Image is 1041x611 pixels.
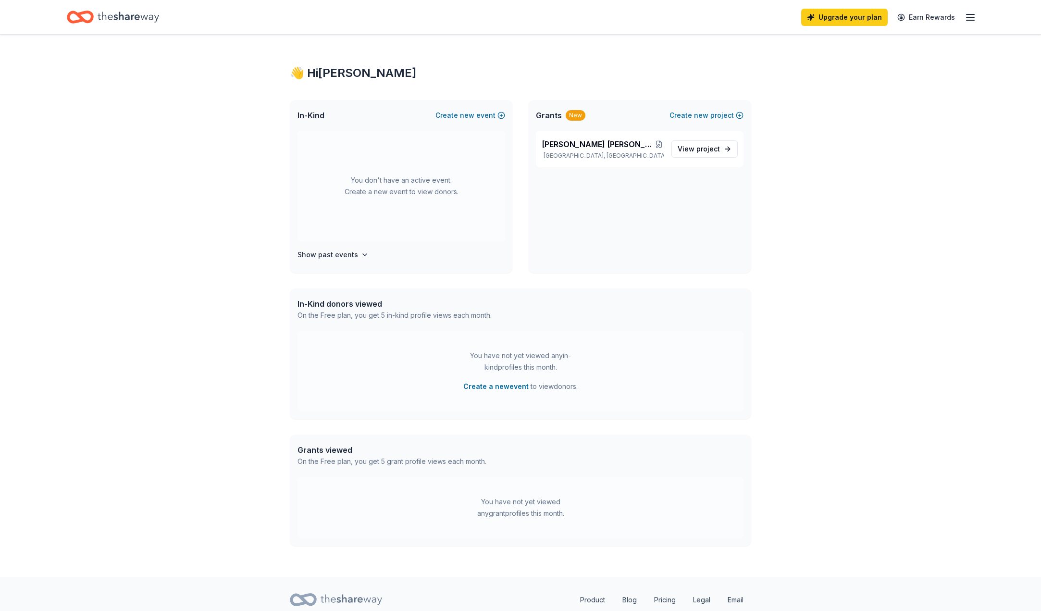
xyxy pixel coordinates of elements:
[463,381,578,392] span: to view donors .
[297,110,324,121] span: In-Kind
[297,444,486,456] div: Grants viewed
[460,350,581,373] div: You have not yet viewed any in-kind profiles this month.
[892,9,961,26] a: Earn Rewards
[542,152,664,160] p: [GEOGRAPHIC_DATA], [GEOGRAPHIC_DATA]
[297,298,492,310] div: In-Kind donors viewed
[572,590,613,610] a: Product
[290,65,751,81] div: 👋 Hi [PERSON_NAME]
[694,110,708,121] span: new
[720,590,751,610] a: Email
[685,590,718,610] a: Legal
[297,456,486,467] div: On the Free plan, you get 5 grant profile views each month.
[297,310,492,321] div: On the Free plan, you get 5 in-kind profile views each month.
[536,110,562,121] span: Grants
[566,110,585,121] div: New
[460,496,581,519] div: You have not yet viewed any grant profiles this month.
[671,140,738,158] a: View project
[801,9,888,26] a: Upgrade your plan
[646,590,683,610] a: Pricing
[463,381,529,392] button: Create a newevent
[460,110,474,121] span: new
[297,249,369,261] button: Show past events
[615,590,644,610] a: Blog
[67,6,159,28] a: Home
[435,110,505,121] button: Createnewevent
[572,590,751,610] nav: quick links
[669,110,744,121] button: Createnewproject
[542,138,654,150] span: [PERSON_NAME] [PERSON_NAME] Marines New Uniforms
[297,131,505,241] div: You don't have an active event. Create a new event to view donors.
[678,143,720,155] span: View
[696,145,720,153] span: project
[297,249,358,261] h4: Show past events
